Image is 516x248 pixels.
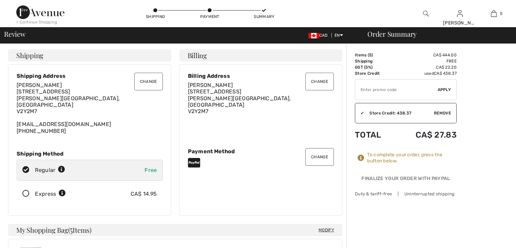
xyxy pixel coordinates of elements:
[8,224,342,236] h4: My Shopping Bag
[70,225,73,234] span: 5
[434,110,451,116] span: Remove
[188,82,233,88] span: [PERSON_NAME]
[16,19,57,25] div: < Continue Shopping
[16,5,64,19] img: 1ère Avenue
[364,110,434,116] div: Store Credit: 438.37
[395,123,457,146] td: CA$ 27.83
[355,110,364,116] div: ✔
[17,82,62,88] span: [PERSON_NAME]
[500,11,502,17] span: 5
[17,73,163,79] div: Shipping Address
[355,52,395,58] td: Items ( )
[188,148,334,155] div: Payment Method
[68,225,92,234] span: ( Items)
[359,31,512,37] div: Order Summary
[395,64,457,70] td: CA$ 22.20
[457,10,463,17] a: Sign In
[355,70,395,76] td: Store Credit
[355,64,395,70] td: GST (5%)
[395,58,457,64] td: Free
[17,88,120,114] span: [STREET_ADDRESS] [PERSON_NAME][GEOGRAPHIC_DATA], [GEOGRAPHIC_DATA] V2Y2M7
[17,82,163,134] div: [EMAIL_ADDRESS][DOMAIN_NAME] [PHONE_NUMBER]
[4,31,25,37] span: Review
[491,10,497,18] img: My Bag
[443,19,476,26] div: [PERSON_NAME]
[367,152,457,164] div: To complete your order, press the button below.
[355,123,395,146] td: Total
[355,175,457,185] div: Finalize Your Order with PayPal
[355,79,438,100] input: Promo code
[335,33,343,38] span: EN
[131,190,157,198] div: CA$ 14.95
[35,190,66,198] div: Express
[308,33,319,38] img: Canadian Dollar
[16,52,43,59] span: Shipping
[199,14,220,20] div: Payment
[395,52,457,58] td: CA$ 444.00
[319,227,334,233] span: Modify
[305,148,334,166] button: Change
[355,191,457,197] div: Duty & tariff-free | Uninterrupted shipping
[355,58,395,64] td: Shipping
[188,88,291,114] span: [STREET_ADDRESS] [PERSON_NAME][GEOGRAPHIC_DATA], [GEOGRAPHIC_DATA] V2Y2M7
[457,10,463,18] img: My Info
[134,73,163,90] button: Change
[145,14,166,20] div: Shipping
[369,53,371,57] span: 5
[438,87,451,93] span: Apply
[305,73,334,90] button: Change
[308,33,330,38] span: CAD
[254,14,274,20] div: Summary
[188,52,207,59] span: Billing
[395,70,457,76] td: used
[423,10,429,18] img: search the website
[477,10,510,18] a: 5
[17,150,163,157] div: Shipping Method
[35,166,65,174] div: Regular
[145,167,157,173] span: Free
[188,73,334,79] div: Billing Address
[434,71,457,76] span: CA$ 438.37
